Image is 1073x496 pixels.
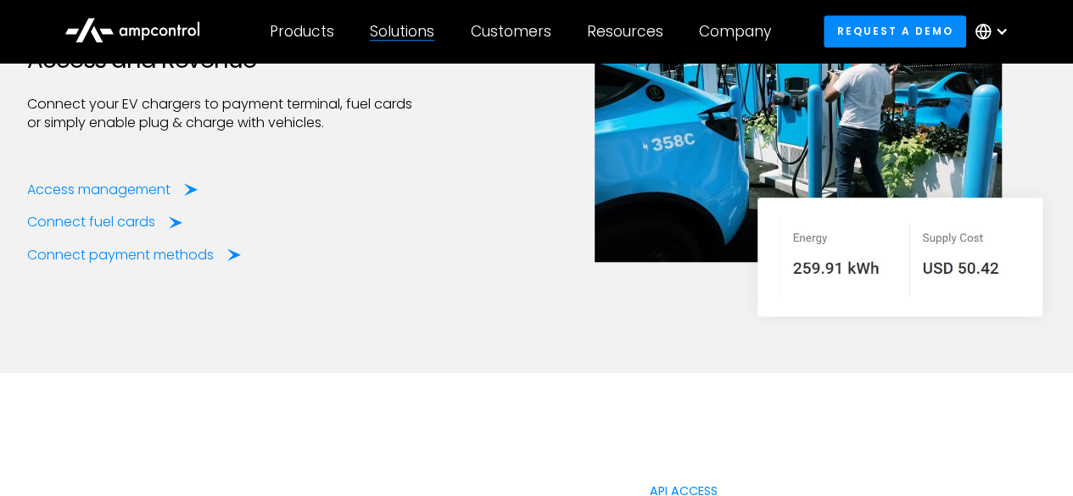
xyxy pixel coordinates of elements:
div: Connect payment methods [27,246,214,265]
div: Products [270,22,334,41]
a: Connect payment methods [27,246,241,265]
div: Customers [471,22,551,41]
div: Solutions [370,22,434,41]
div: Access management [27,181,170,199]
div: Resources [587,22,663,41]
img: Energy Cost for EV Charging [771,211,1029,304]
h2: Manage Charger Access and Revenue [27,18,424,75]
p: Connect your EV chargers to payment terminal, fuel cards or simply enable plug & charge with vehi... [27,95,424,133]
a: Access management [27,181,198,199]
a: Request a demo [824,15,966,47]
div: Company [699,22,771,41]
a: Connect fuel cards [27,213,182,231]
div: Connect fuel cards [27,213,155,231]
